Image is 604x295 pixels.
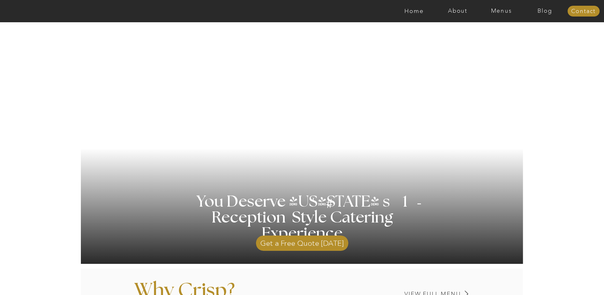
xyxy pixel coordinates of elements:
h3: # [312,197,348,216]
a: Get a Free Quote [DATE] [256,232,348,251]
h3: ' [300,194,326,210]
a: Home [392,8,436,14]
a: Menus [480,8,523,14]
a: About [436,8,480,14]
a: Blog [523,8,567,14]
h3: ' [405,187,423,223]
a: Contact [567,8,600,15]
h1: You Deserve [US_STATE] s 1 Reception Style Catering Experience [174,194,430,242]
